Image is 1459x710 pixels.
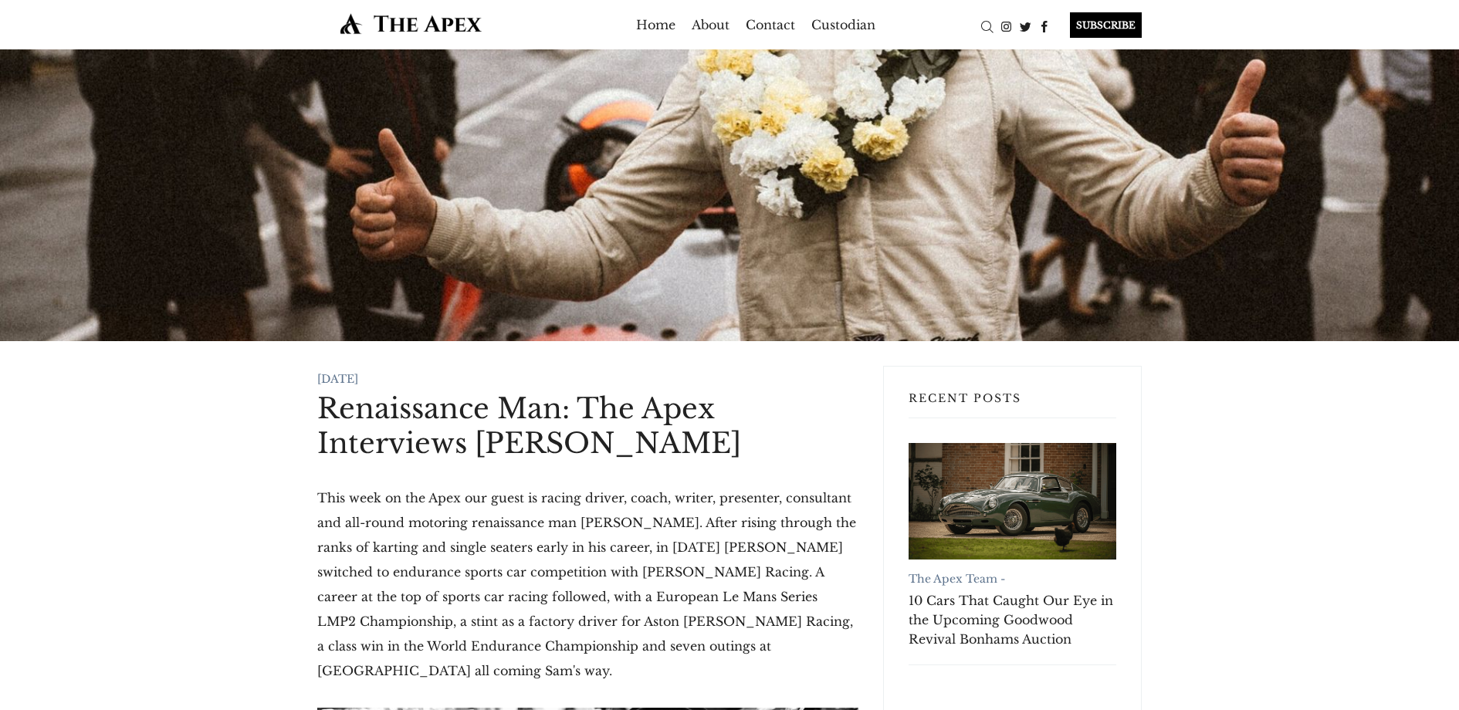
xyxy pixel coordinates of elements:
a: Facebook [1035,18,1054,33]
a: 10 Cars That Caught Our Eye in the Upcoming Goodwood Revival Bonhams Auction [909,443,1116,560]
a: Instagram [997,18,1016,33]
time: [DATE] [317,372,358,386]
img: The Apex by Custodian [317,12,505,35]
a: About [692,12,729,37]
h3: Recent Posts [909,391,1116,418]
a: Search [977,18,997,33]
a: Home [636,12,675,37]
a: SUBSCRIBE [1054,12,1142,38]
a: Twitter [1016,18,1035,33]
a: Contact [746,12,795,37]
div: SUBSCRIBE [1070,12,1142,38]
a: Custodian [811,12,875,37]
p: This week on the Apex our guest is racing driver, coach, writer, presenter, consultant and all-ro... [317,485,858,683]
a: 10 Cars That Caught Our Eye in the Upcoming Goodwood Revival Bonhams Auction [909,591,1116,649]
a: The Apex Team - [909,572,1005,586]
h1: Renaissance Man: The Apex Interviews [PERSON_NAME] [317,391,858,461]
